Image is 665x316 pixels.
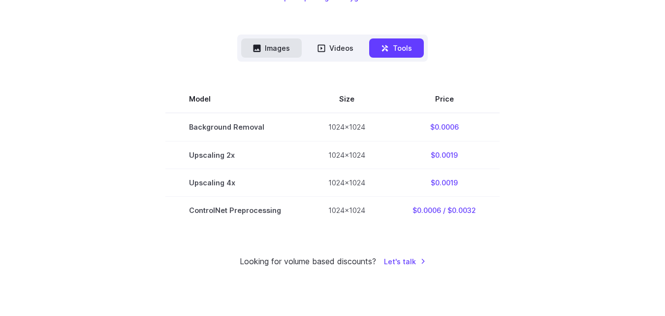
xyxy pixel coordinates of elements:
[306,38,365,58] button: Videos
[165,141,305,169] td: Upscaling 2x
[389,113,500,141] td: $0.0006
[389,169,500,196] td: $0.0019
[305,113,389,141] td: 1024x1024
[305,141,389,169] td: 1024x1024
[165,113,305,141] td: Background Removal
[369,38,424,58] button: Tools
[305,85,389,113] th: Size
[165,196,305,224] td: ControlNet Preprocessing
[305,196,389,224] td: 1024x1024
[165,85,305,113] th: Model
[240,255,376,268] small: Looking for volume based discounts?
[305,169,389,196] td: 1024x1024
[384,256,426,267] a: Let's talk
[241,38,302,58] button: Images
[165,169,305,196] td: Upscaling 4x
[389,196,500,224] td: $0.0006 / $0.0032
[389,85,500,113] th: Price
[389,141,500,169] td: $0.0019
